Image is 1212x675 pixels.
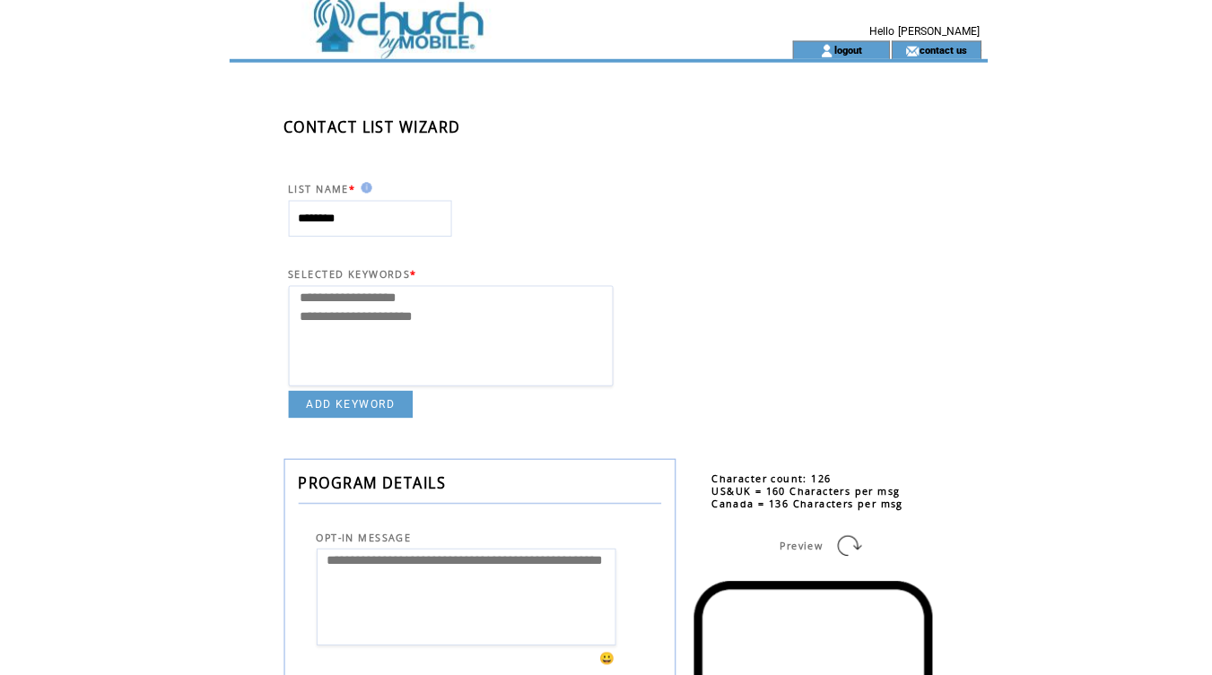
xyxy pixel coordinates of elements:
[356,182,372,193] img: help.gif
[865,27,974,39] span: Hello [PERSON_NAME]
[815,45,829,59] img: account_icon.gif
[290,183,350,195] span: LIST NAME
[290,267,411,280] span: SELECTED KEYWORDS
[829,45,857,56] a: logout
[290,388,414,415] a: ADD KEYWORD
[285,117,460,137] span: CONTACT LIST WIZARD
[709,494,898,506] span: Canada = 136 Characters per msg
[913,45,961,56] a: contact us
[597,645,613,661] span: 😀
[318,527,412,540] span: OPT-IN MESSAGE
[709,481,895,494] span: US&UK = 160 Characters per msg
[300,470,446,489] span: PROGRAM DETAILS
[709,469,827,481] span: Character count: 126
[776,535,818,548] span: Preview
[900,45,913,59] img: contact_us_icon.gif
